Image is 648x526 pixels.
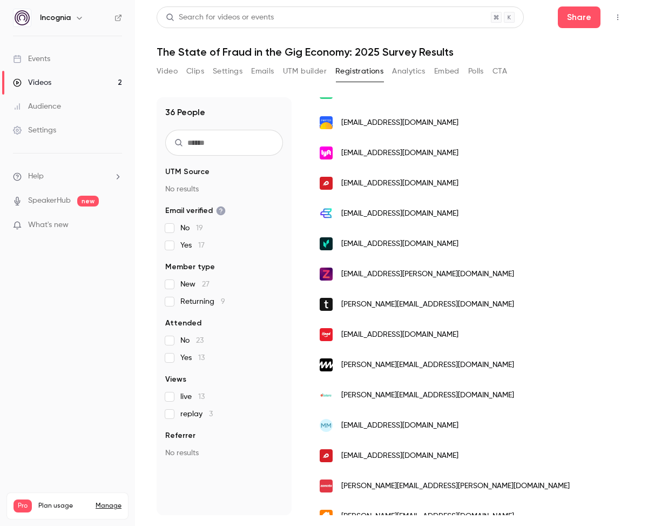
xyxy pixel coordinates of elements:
span: What's new [28,219,69,231]
span: UTM Source [165,167,210,177]
span: 13 [198,354,205,362]
button: Emails [251,63,274,80]
span: live [180,391,205,402]
span: 9 [221,298,225,305]
button: Analytics [392,63,426,80]
span: [EMAIL_ADDRESS][DOMAIN_NAME] [341,450,458,462]
li: help-dropdown-opener [13,171,122,182]
span: Referrer [165,430,195,441]
img: zeptonow.com [320,268,333,281]
span: 3 [209,410,213,418]
span: 17 [198,242,205,249]
button: CTA [492,63,507,80]
img: deliveryhero.com [320,177,333,190]
a: SpeakerHub [28,195,71,207]
span: No [180,223,203,234]
img: theporter.in [320,116,333,129]
a: Manage [96,502,122,510]
span: [EMAIL_ADDRESS][DOMAIN_NAME] [341,238,458,250]
span: [EMAIL_ADDRESS][DOMAIN_NAME] [341,420,458,431]
button: Polls [468,63,484,80]
p: No results [165,448,283,458]
span: Member type [165,262,215,272]
section: facet-groups [165,167,283,458]
span: 19 [196,224,203,232]
span: 23 [196,337,204,344]
span: [PERSON_NAME][EMAIL_ADDRESS][DOMAIN_NAME] [341,299,514,310]
span: Plan usage [38,502,89,510]
span: No [180,335,204,346]
div: Audience [13,101,61,112]
span: Help [28,171,44,182]
span: [PERSON_NAME][EMAIL_ADDRESS][DOMAIN_NAME] [341,511,514,522]
span: Yes [180,352,205,363]
img: zomato.com [320,480,333,492]
img: veriff.net [320,237,333,250]
span: [EMAIL_ADDRESS][PERSON_NAME][DOMAIN_NAME] [341,269,514,280]
span: Views [165,374,186,385]
span: Returning [180,296,225,307]
span: replay [180,409,213,420]
span: new [77,196,99,207]
img: eunifin.com [320,207,333,220]
button: Share [558,6,600,28]
span: [PERSON_NAME][EMAIL_ADDRESS][PERSON_NAME][DOMAIN_NAME] [341,481,570,492]
img: trustfull.com [320,298,333,311]
p: No results [165,184,283,195]
span: [EMAIL_ADDRESS][DOMAIN_NAME] [341,117,458,129]
button: Embed [434,63,460,80]
span: [EMAIL_ADDRESS][DOMAIN_NAME] [341,178,458,189]
span: Pro [13,500,32,512]
button: UTM builder [283,63,327,80]
div: Settings [13,125,56,136]
img: Incognia [13,9,31,26]
button: Registrations [335,63,383,80]
div: Events [13,54,50,64]
img: totersapp.com [320,389,333,402]
span: Yes [180,240,205,251]
h1: 36 People [165,106,205,119]
span: New [180,279,210,290]
span: Email verified [165,205,226,216]
span: [PERSON_NAME][EMAIL_ADDRESS][DOMAIN_NAME] [341,390,514,401]
img: lyft.com [320,147,333,159]
img: ifood.com.br [320,328,333,341]
span: [EMAIL_ADDRESS][DOMAIN_NAME] [341,208,458,219]
span: mm [321,421,332,430]
button: Top Bar Actions [609,9,626,26]
span: 27 [202,281,210,288]
div: Videos [13,77,51,88]
button: Clips [186,63,204,80]
span: [EMAIL_ADDRESS][DOMAIN_NAME] [341,148,458,159]
img: deliveryhero.com [320,449,333,462]
span: [PERSON_NAME][EMAIL_ADDRESS][DOMAIN_NAME] [341,359,514,371]
h6: Incognia [40,12,71,23]
div: Search for videos or events [166,12,274,23]
button: Video [157,63,178,80]
span: Attended [165,318,201,329]
button: Settings [213,63,242,80]
iframe: Noticeable Trigger [109,221,122,230]
span: 13 [198,393,205,401]
img: vammo.com [320,358,333,371]
span: [EMAIL_ADDRESS][DOMAIN_NAME] [341,329,458,341]
h1: The State of Fraud in the Gig Economy: 2025 Survey Results [157,45,626,58]
img: justeattakeaway.com [320,510,333,523]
